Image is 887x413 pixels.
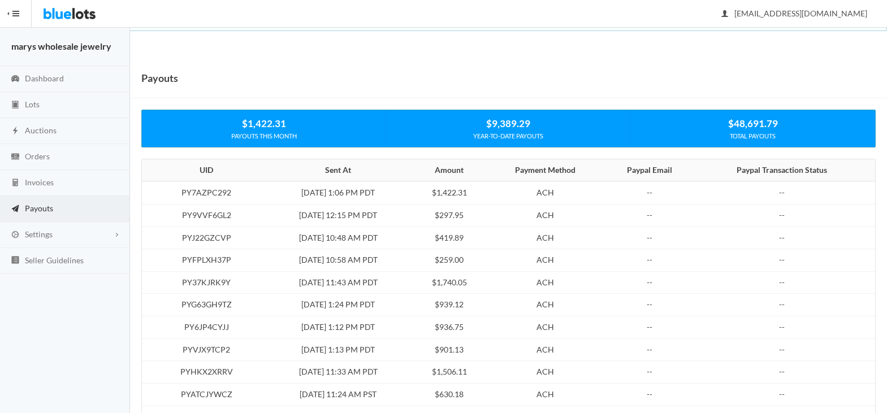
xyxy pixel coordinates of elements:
td: $901.13 [412,338,487,361]
ion-icon: person [719,9,730,20]
td: -- [604,249,695,272]
td: -- [604,271,695,294]
td: -- [695,271,875,294]
td: -- [695,249,875,272]
td: [DATE] 12:15 PM PDT [264,205,412,227]
td: -- [695,181,875,204]
td: -- [604,361,695,384]
td: -- [695,338,875,361]
span: Auctions [25,125,57,135]
td: -- [604,294,695,316]
h1: Payouts [141,69,178,86]
td: ACH [487,181,604,204]
ion-icon: paper plane [10,204,21,215]
td: $1,740.05 [412,271,487,294]
div: PAYOUTS THIS MONTH [142,131,386,141]
td: PY7AZPC292 [142,181,264,204]
td: $297.95 [412,205,487,227]
td: $939.12 [412,294,487,316]
th: Paypal Email [604,159,695,182]
td: [DATE] 11:24 AM PST [264,383,412,406]
ion-icon: calculator [10,178,21,189]
ion-icon: list box [10,255,21,266]
strong: $1,422.31 [242,118,286,129]
td: ACH [487,294,604,316]
td: ACH [487,227,604,249]
td: ACH [487,249,604,272]
td: PYJ22GZCVP [142,227,264,249]
td: PYFPLXH37P [142,249,264,272]
td: -- [695,205,875,227]
td: PYVJX9TCP2 [142,338,264,361]
td: $936.75 [412,316,487,339]
th: Paypal Transaction Status [695,159,875,182]
td: PY9VVF6GL2 [142,205,264,227]
th: Sent At [264,159,412,182]
td: PY6JP4CYJJ [142,316,264,339]
td: [DATE] 11:43 AM PDT [264,271,412,294]
td: -- [695,361,875,384]
span: Dashboard [25,73,64,83]
span: Orders [25,151,50,161]
span: Lots [25,99,40,109]
td: $419.89 [412,227,487,249]
span: Settings [25,229,53,239]
th: Payment Method [487,159,604,182]
td: [DATE] 10:48 AM PDT [264,227,412,249]
strong: marys wholesale jewelry [11,41,111,51]
td: -- [695,227,875,249]
td: -- [604,316,695,339]
td: PYATCJYWCZ [142,383,264,406]
ion-icon: cash [10,152,21,163]
td: -- [695,316,875,339]
td: $1,422.31 [412,181,487,204]
td: ACH [487,316,604,339]
td: ACH [487,338,604,361]
td: -- [604,181,695,204]
ion-icon: cog [10,230,21,241]
td: PYG63GH9TZ [142,294,264,316]
td: -- [604,383,695,406]
td: [DATE] 11:33 AM PDT [264,361,412,384]
td: -- [695,294,875,316]
td: ACH [487,205,604,227]
td: ACH [487,361,604,384]
div: YEAR-TO-DATE PAYOUTS [386,131,630,141]
th: Amount [412,159,487,182]
td: $1,506.11 [412,361,487,384]
td: -- [604,205,695,227]
td: [DATE] 1:12 PM PDT [264,316,412,339]
div: TOTAL PAYOUTS [631,131,875,141]
td: $630.18 [412,383,487,406]
td: -- [695,383,875,406]
td: ACH [487,271,604,294]
span: Seller Guidelines [25,255,84,265]
td: [DATE] 1:06 PM PDT [264,181,412,204]
ion-icon: clipboard [10,100,21,111]
td: [DATE] 10:58 AM PDT [264,249,412,272]
td: [DATE] 1:13 PM PDT [264,338,412,361]
td: PY37KJRK9Y [142,271,264,294]
th: UID [142,159,264,182]
td: [DATE] 1:24 PM PDT [264,294,412,316]
td: -- [604,227,695,249]
td: -- [604,338,695,361]
span: Invoices [25,177,54,187]
strong: $9,389.29 [486,118,530,129]
ion-icon: speedometer [10,74,21,85]
span: Payouts [25,203,53,213]
span: [EMAIL_ADDRESS][DOMAIN_NAME] [722,8,867,18]
strong: $48,691.79 [728,118,778,129]
td: ACH [487,383,604,406]
td: PYHKX2XRRV [142,361,264,384]
ion-icon: flash [10,126,21,137]
td: $259.00 [412,249,487,272]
